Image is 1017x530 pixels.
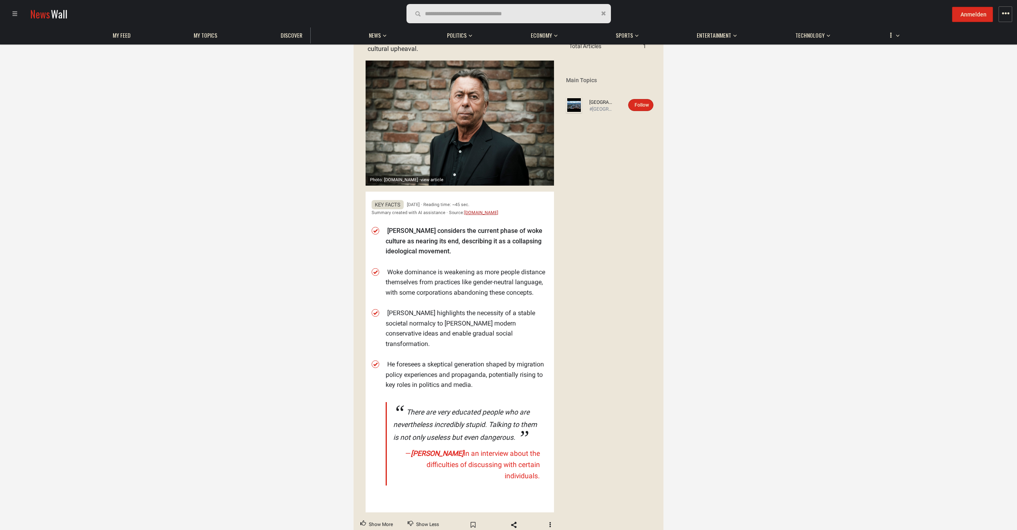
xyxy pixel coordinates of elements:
[386,267,548,298] li: Woke dominance is weakening as more people distance themselves from practices like gender-neutral...
[372,201,548,216] div: [DATE] · Reading time: ~45 sec. Summary created with AI assistance · Source:
[366,61,554,186] a: Photo: [DOMAIN_NAME] ·view article
[566,39,640,54] td: Total Articles
[386,226,548,257] li: [PERSON_NAME] considers the current phase of woke culture as nearing its end, describing it as a ...
[386,308,548,349] li: [PERSON_NAME] highlights the necessity of a stable societal normalcy to [PERSON_NAME] modern cons...
[443,24,472,43] button: Politics
[612,28,637,43] a: Sports
[693,24,737,43] button: Entertainment
[393,448,540,481] cite: — in an interview about the difficulties of discussing with certain individuals.
[30,6,50,21] span: News
[366,61,554,186] img: Preview image from berliner-zeitung.de
[281,32,302,39] span: Discover
[527,24,558,43] button: Economy
[369,32,381,39] span: News
[416,520,439,530] span: Show Less
[464,210,498,215] a: [DOMAIN_NAME]
[368,176,446,184] div: Photo: [DOMAIN_NAME] ·
[531,32,552,39] span: Economy
[589,99,613,106] a: [GEOGRAPHIC_DATA]
[589,106,613,113] div: #[GEOGRAPHIC_DATA]
[566,97,582,113] img: Profile picture of Berlin
[372,200,404,209] span: Key Facts
[566,76,657,84] div: Main Topics
[697,32,731,39] span: Entertainment
[791,28,829,43] a: Technology
[369,520,393,530] span: Show More
[411,449,464,457] span: [PERSON_NAME]
[791,24,830,43] button: Technology
[393,406,540,444] div: There are very educated people who are nevertheless incredibly stupid. Talking to them is not onl...
[795,32,825,39] span: Technology
[386,359,548,390] li: He foresees a skeptical generation shaped by migration policy experiences and propaganda, potenti...
[30,6,67,21] a: NewsWall
[447,32,467,39] span: Politics
[113,32,131,39] span: My Feed
[194,32,217,39] span: My topics
[421,177,443,182] span: view article
[960,11,987,18] span: Anmelden
[365,24,389,43] button: News
[616,32,633,39] span: Sports
[693,28,735,43] a: Entertainment
[443,28,471,43] a: Politics
[640,39,657,54] td: 1
[365,28,385,43] a: News
[635,102,649,108] span: Follow
[527,28,556,43] a: Economy
[51,6,67,21] span: Wall
[952,7,993,22] button: Anmelden
[612,24,639,43] button: Sports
